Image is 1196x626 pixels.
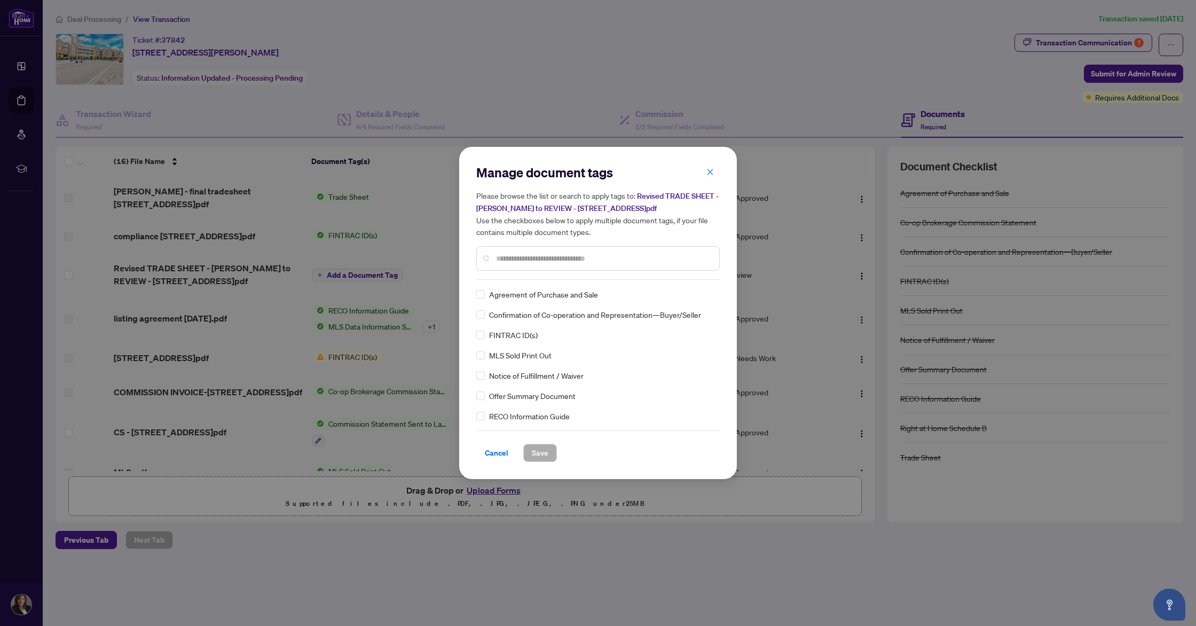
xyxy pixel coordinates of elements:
[476,164,720,181] h2: Manage document tags
[489,390,576,402] span: Offer Summary Document
[485,444,508,461] span: Cancel
[489,349,552,361] span: MLS Sold Print Out
[476,190,720,238] h5: Please browse the list or search to apply tags to: Use the checkboxes below to apply multiple doc...
[489,309,701,320] span: Confirmation of Co-operation and Representation—Buyer/Seller
[489,288,598,300] span: Agreement of Purchase and Sale
[489,329,538,341] span: FINTRAC ID(s)
[489,410,570,422] span: RECO Information Guide
[476,444,517,462] button: Cancel
[489,370,584,381] span: Notice of Fulfillment / Waiver
[523,444,557,462] button: Save
[706,168,714,176] span: close
[1153,589,1185,621] button: Open asap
